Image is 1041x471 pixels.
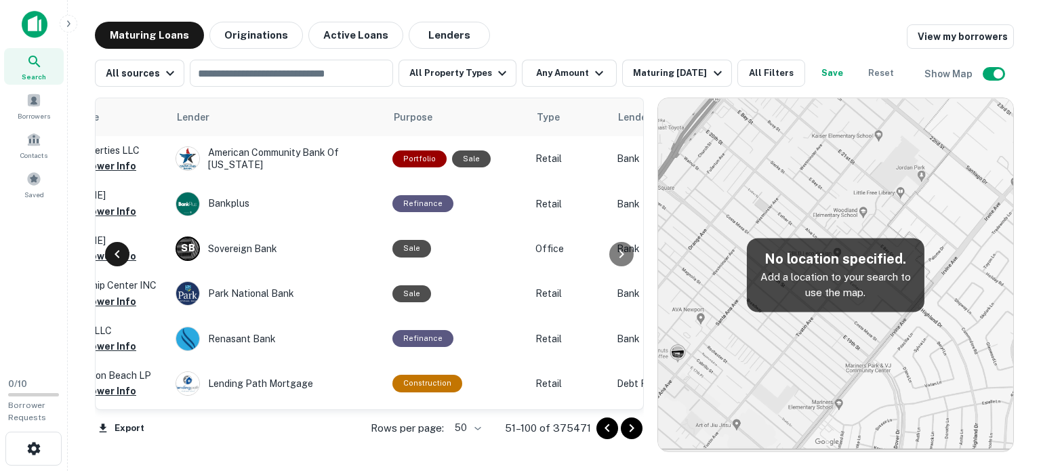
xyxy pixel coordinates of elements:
button: Lenders [409,22,490,49]
a: Saved [4,166,64,203]
p: 51–100 of 375471 [505,420,591,436]
img: picture [176,372,199,395]
p: Retail [535,197,603,211]
button: Export [95,418,148,438]
img: map-placeholder.webp [658,98,1013,451]
p: Add a location to your search to use the map. [758,269,914,301]
iframe: Chat Widget [973,363,1041,428]
div: This loan purpose was for construction [392,375,462,392]
span: Saved [24,189,44,200]
h6: Show Map [924,66,975,81]
th: Lender [169,98,386,136]
a: Borrowers [4,87,64,124]
span: Contacts [20,150,47,161]
p: Retail [535,331,603,346]
div: Park National Bank [176,281,379,306]
span: Purpose [394,109,432,125]
div: This loan purpose was for refinancing [392,330,453,347]
a: View my borrowers [907,24,1014,49]
div: This is a portfolio loan with 2 properties [392,150,447,167]
th: Purpose [386,98,529,136]
p: Retail [535,376,603,391]
div: Sale [452,150,491,167]
img: picture [176,192,199,216]
div: Sale [392,240,431,257]
span: Borrowers [18,110,50,121]
p: S B [181,241,195,255]
div: 50 [449,418,483,438]
p: Office [535,241,603,256]
img: picture [176,327,199,350]
p: Retail [535,151,603,166]
button: Go to previous page [596,417,618,439]
button: Go to next page [621,417,642,439]
button: Originations [209,22,303,49]
button: Reset [859,60,903,87]
p: Retail [535,286,603,301]
button: Active Loans [308,22,403,49]
div: Maturing [DATE] [633,65,725,81]
span: Search [22,71,46,82]
button: Save your search to get updates of matches that match your search criteria. [811,60,854,87]
div: All sources [106,65,178,81]
div: Sale [392,285,431,302]
span: Lender [177,109,209,125]
p: Rows per page: [371,420,444,436]
a: Search [4,48,64,85]
button: Maturing [DATE] [622,60,731,87]
div: Bankplus [176,192,379,216]
span: Borrower Requests [8,401,46,422]
span: 0 / 10 [8,379,27,389]
button: Maturing Loans [95,22,204,49]
img: picture [176,147,199,170]
img: picture [176,282,199,305]
div: Sovereign Bank [176,237,379,261]
div: American Community Bank Of [US_STATE] [176,146,379,171]
div: Lending Path Mortgage [176,371,379,396]
h5: No location specified. [758,249,914,269]
button: All Property Types [399,60,516,87]
div: This loan purpose was for refinancing [392,195,453,212]
th: Type [529,98,610,136]
div: Renasant Bank [176,327,379,351]
img: capitalize-icon.png [22,11,47,38]
span: Type [537,109,560,125]
button: Any Amount [522,60,617,87]
a: Contacts [4,127,64,163]
button: All Filters [737,60,805,87]
button: All sources [95,60,184,87]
